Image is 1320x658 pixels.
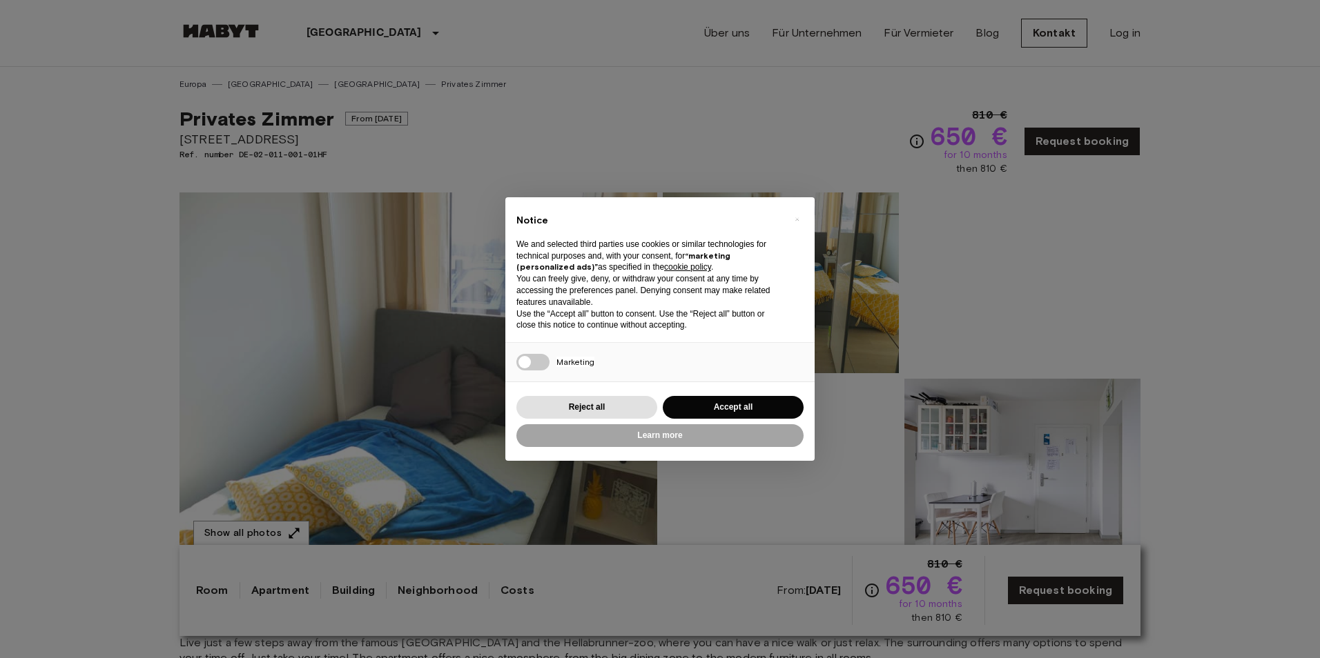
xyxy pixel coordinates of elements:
strong: “marketing (personalized ads)” [516,250,730,272]
span: Marketing [556,357,594,367]
a: cookie policy [664,262,711,272]
p: Use the “Accept all” button to consent. Use the “Reject all” button or close this notice to conti... [516,308,782,332]
p: We and selected third parties use cookies or similar technologies for technical purposes and, wit... [516,239,782,273]
span: × [795,211,799,228]
button: Reject all [516,396,657,419]
h2: Notice [516,214,782,228]
button: Learn more [516,424,804,447]
button: Close this notice [786,208,808,230]
button: Accept all [663,396,804,419]
p: You can freely give, deny, or withdraw your consent at any time by accessing the preferences pane... [516,273,782,308]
